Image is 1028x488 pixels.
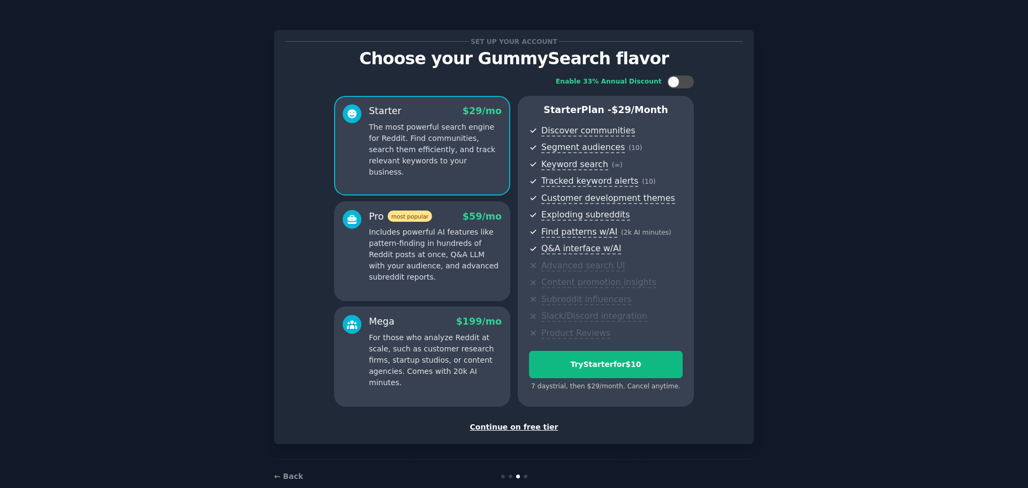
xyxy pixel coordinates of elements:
div: Enable 33% Annual Discount [556,77,662,87]
span: Slack/Discord integration [541,311,647,322]
a: ← Back [274,472,303,481]
div: 7 days trial, then $ 29 /month . Cancel anytime. [529,382,683,392]
span: Q&A interface w/AI [541,243,621,254]
p: Includes powerful AI features like pattern-finding in hundreds of Reddit posts at once, Q&A LLM w... [369,227,502,283]
div: Starter [369,104,402,118]
span: Product Reviews [541,328,610,339]
span: ( 2k AI minutes ) [621,229,671,236]
div: Continue on free tier [285,422,743,433]
span: Keyword search [541,159,608,170]
span: Subreddit influencers [541,294,631,305]
div: Pro [369,210,432,223]
p: For those who analyze Reddit at scale, such as customer research firms, startup studios, or conte... [369,332,502,388]
p: Starter Plan - [529,103,683,117]
span: Exploding subreddits [541,209,630,221]
p: Choose your GummySearch flavor [285,49,743,68]
span: Content promotion insights [541,277,656,288]
span: $ 29 /month [611,104,668,115]
span: Find patterns w/AI [541,227,617,238]
div: Try Starter for $10 [530,359,682,370]
span: ( 10 ) [642,178,655,185]
span: Advanced search UI [541,260,625,272]
span: $ 29 /mo [463,106,502,116]
span: Discover communities [541,125,635,137]
span: most popular [388,211,433,222]
span: Tracked keyword alerts [541,176,638,187]
span: ( ∞ ) [612,161,623,169]
p: The most powerful search engine for Reddit. Find communities, search them efficiently, and track ... [369,122,502,178]
span: $ 199 /mo [456,316,502,327]
div: Mega [369,315,395,328]
span: ( 10 ) [629,144,642,152]
span: Segment audiences [541,142,625,153]
span: $ 59 /mo [463,211,502,222]
span: Set up your account [469,36,560,47]
span: Customer development themes [541,193,675,204]
button: TryStarterfor$10 [529,351,683,378]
